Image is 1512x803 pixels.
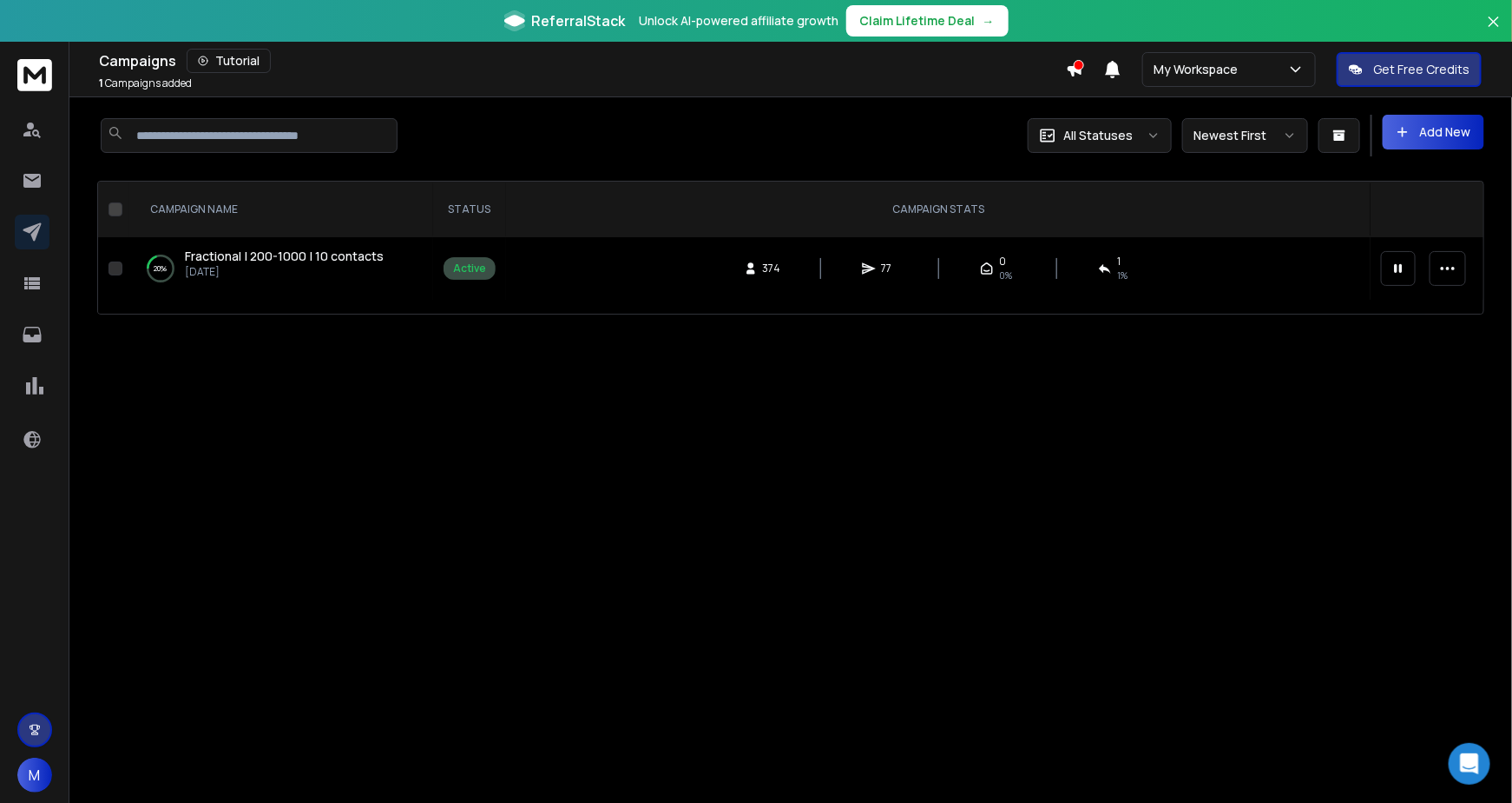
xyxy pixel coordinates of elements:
p: My Workspace [1154,61,1245,78]
span: 0 [999,255,1006,269]
a: Fractional | 200-1000 | 10 contacts [185,248,384,265]
span: 1 [1117,255,1121,269]
div: Active [453,262,486,275]
span: 374 [763,262,781,275]
div: Campaigns [99,49,1066,73]
span: Fractional | 200-1000 | 10 contacts [185,248,384,264]
p: Get Free Credits [1373,61,1469,78]
button: M [17,758,52,793]
div: Open Intercom Messenger [1449,743,1490,785]
button: Add New [1383,115,1484,149]
span: 1 [99,76,103,90]
th: CAMPAIGN NAME [129,182,433,237]
p: All Statuses [1063,127,1133,144]
span: 77 [881,262,898,275]
span: 0% [999,269,1012,282]
button: Newest First [1182,118,1308,153]
p: Unlock AI-powered affiliate growth [640,12,839,30]
span: 1 % [1117,269,1127,282]
span: ReferralStack [532,10,626,31]
span: → [983,12,995,30]
button: Tutorial [187,49,271,73]
button: Claim Lifetime Deal→ [846,5,1009,36]
p: [DATE] [185,265,384,279]
th: CAMPAIGN STATS [506,182,1371,237]
p: Campaigns added [99,76,192,90]
button: Close banner [1482,10,1505,52]
td: 20%Fractional | 200-1000 | 10 contacts[DATE] [129,237,433,300]
th: STATUS [433,182,506,237]
p: 20 % [154,260,168,277]
button: Get Free Credits [1337,52,1482,87]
